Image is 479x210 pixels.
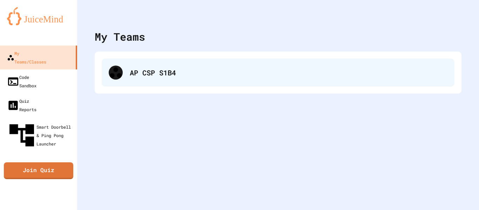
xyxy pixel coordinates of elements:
div: AP CSP S1B4 [102,59,454,87]
div: My Teams [95,29,145,45]
div: My Teams/Classes [7,49,46,66]
div: Code Sandbox [7,73,36,90]
img: logo-orange.svg [7,7,70,25]
a: Join Quiz [4,162,73,179]
div: Smart Doorbell & Ping Pong Launcher [7,121,74,150]
div: Quiz Reports [7,97,36,114]
div: AP CSP S1B4 [130,67,447,78]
